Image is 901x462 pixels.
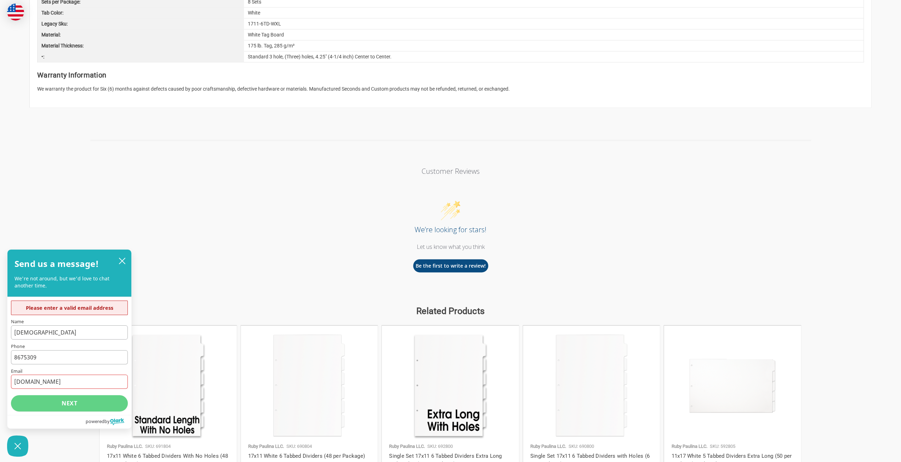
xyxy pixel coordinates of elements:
[11,369,128,373] label: Email
[389,333,512,439] img: Single Set 17x11 6 Tabbed Dividers Extra Long with Holes (6 per Package)
[671,333,794,439] img: 11x17 White 5 Tabbed Dividers Extra Long (50 per Package) With Holes
[37,85,864,93] p: We warranty the product for Six (6) months against defects caused by poor craftsmanship, defectiv...
[11,344,128,349] label: Phone
[530,333,653,439] img: Single Set 17x11 6 Tabbed Dividers with Holes (6 per Package)
[37,70,864,80] h2: Warranty Information
[7,435,28,457] button: Close Chatbox
[107,333,229,439] img: 17x11 White 6 Tabbed Dividers With No Holes (48 per Package)
[107,443,143,450] p: Ruby Paulina LLC.
[86,417,104,426] span: powered
[30,304,871,318] h2: Related Products
[11,395,128,411] button: Next
[90,243,811,251] div: Let us know what you think
[11,350,128,364] input: Phone
[286,443,312,450] p: SKU: 690804
[38,29,244,40] div: Material:
[244,18,863,29] div: 1711-6TD-WXL
[248,453,365,459] a: 17x11 White 6 Tabbed Dividers (48 per Package)
[427,443,453,450] p: SKU: 692800
[86,415,131,428] a: Powered by Olark
[248,443,284,450] p: Ruby Paulina LLC.
[671,443,707,450] p: Ruby Paulina LLC.
[413,259,488,272] button: Be the first to write a review!
[7,249,132,429] div: olark chatbox
[389,443,425,450] p: Ruby Paulina LLC.
[11,319,128,324] label: Name
[104,417,109,426] span: by
[11,301,128,315] div: Please enter a valid email address
[90,225,811,234] div: We’re looking for stars!
[244,29,863,40] div: White Tag Board
[11,375,128,389] input: Email
[38,51,244,62] div: •:
[38,40,244,51] div: Material Thickness:
[145,443,171,450] p: SKU: 691804
[244,51,863,62] div: Standard 3 hole, (Three) holes, 4.25" (4-1/4 inch) Center to Center.
[11,325,128,340] input: Name
[38,7,244,18] div: Tab Color:
[38,18,244,29] div: Legacy Sku:
[843,443,901,462] iframe: Google Customer Reviews
[248,333,371,439] img: 17x11 White 6 Tabbed Dividers (48 per Package)
[15,275,124,290] p: We're not around, but we'd love to chat another time.
[709,443,735,450] p: SKU: 592805
[530,443,566,450] p: Ruby Paulina LLC.
[244,40,863,51] div: 175 lb. Tag, 285 g/m²
[569,443,594,450] p: SKU: 690800
[270,166,631,176] p: Customer Reviews
[116,256,128,266] button: close chatbox
[244,7,863,18] div: White
[7,4,24,21] img: duty and tax information for United States
[15,257,99,271] h2: Send us a message!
